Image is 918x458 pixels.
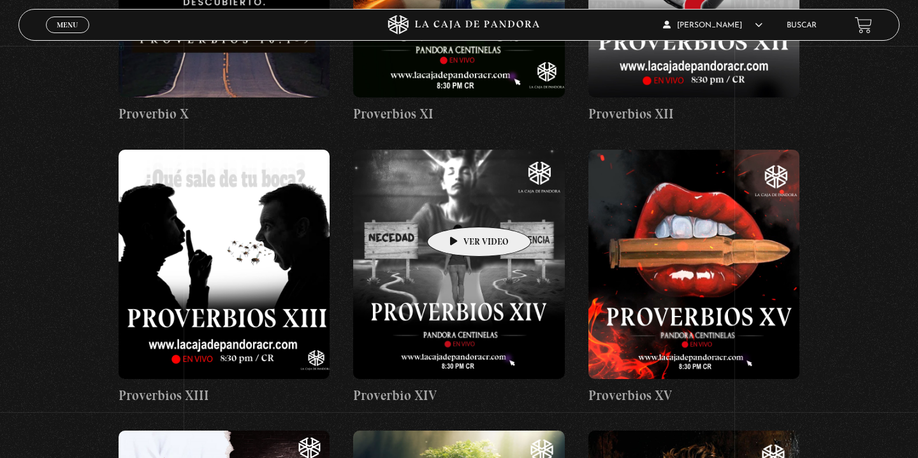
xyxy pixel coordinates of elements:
a: View your shopping cart [855,17,872,34]
h4: Proverbios XV [588,385,800,406]
span: [PERSON_NAME] [663,22,762,29]
h4: Proverbios XI [353,104,565,124]
a: Buscar [787,22,817,29]
h4: Proverbio X [119,104,330,124]
span: Cerrar [53,32,83,41]
span: Menu [57,21,78,29]
a: Proverbio XIV [353,150,565,406]
h4: Proverbio XIV [353,385,565,406]
a: Proverbios XV [588,150,800,406]
h4: Proverbios XII [588,104,800,124]
a: Proverbios XIII [119,150,330,406]
h4: Proverbios XIII [119,385,330,406]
